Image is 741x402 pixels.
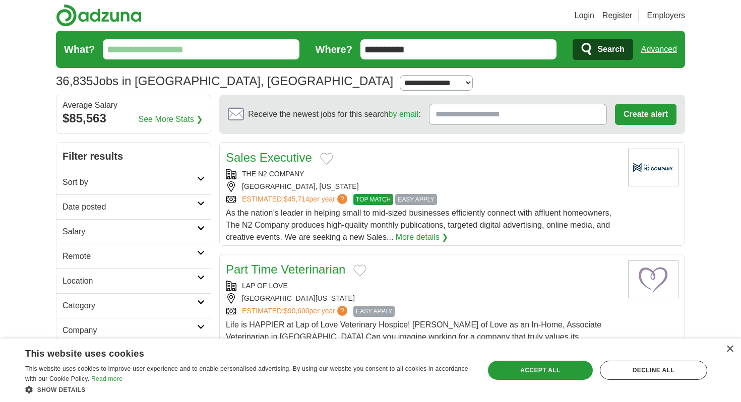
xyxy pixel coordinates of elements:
[316,42,352,57] label: Where?
[56,269,211,293] a: Location
[25,365,468,382] span: This website uses cookies to improve user experience and to enable personalised advertising. By u...
[56,74,393,88] h1: Jobs in [GEOGRAPHIC_DATA], [GEOGRAPHIC_DATA]
[395,194,437,205] span: EASY APPLY
[389,110,419,118] a: by email
[597,39,624,59] span: Search
[56,293,211,318] a: Category
[226,262,345,276] a: Part Time Veterinarian
[63,250,197,262] h2: Remote
[56,219,211,244] a: Salary
[63,109,205,127] div: $85,563
[64,42,95,57] label: What?
[242,306,349,317] a: ESTIMATED:$90,600per year?
[242,194,349,205] a: ESTIMATED:$45,714per year?
[284,195,310,203] span: $45,714
[56,72,93,90] span: 36,835
[25,345,446,360] div: This website uses cookies
[25,384,471,394] div: Show details
[56,170,211,194] a: Sort by
[337,194,347,204] span: ?
[63,226,197,238] h2: Salary
[63,101,205,109] div: Average Salary
[63,201,197,213] h2: Date posted
[63,176,197,188] h2: Sort by
[575,10,594,22] a: Login
[600,361,707,380] div: Decline all
[63,300,197,312] h2: Category
[56,194,211,219] a: Date posted
[56,143,211,170] h2: Filter results
[320,153,333,165] button: Add to favorite jobs
[63,324,197,337] h2: Company
[615,104,676,125] button: Create alert
[226,209,611,241] span: As the nation’s leader in helping small to mid-sized businesses efficiently connect with affluent...
[647,10,685,22] a: Employers
[91,375,122,382] a: Read more, opens a new window
[353,194,393,205] span: TOP MATCH
[284,307,310,315] span: $90,600
[242,282,288,290] a: LAP OF LOVE
[226,181,620,192] div: [GEOGRAPHIC_DATA], [US_STATE]
[56,318,211,343] a: Company
[353,264,366,277] button: Add to favorite jobs
[139,113,203,125] a: See More Stats ❯
[226,293,620,304] div: [GEOGRAPHIC_DATA][US_STATE]
[56,244,211,269] a: Remote
[248,108,420,120] span: Receive the newest jobs for this search :
[726,346,733,353] div: Close
[37,386,86,393] span: Show details
[641,39,677,59] a: Advanced
[628,149,678,186] img: Company logo
[488,361,593,380] div: Accept all
[63,275,197,287] h2: Location
[628,260,678,298] img: Lap of Love logo
[337,306,347,316] span: ?
[226,320,601,353] span: Life is HAPPIER at Lap of Love Veterinary Hospice! [PERSON_NAME] of Love as an In-Home, Associate...
[396,231,449,243] a: More details ❯
[56,4,142,27] img: Adzuna logo
[226,151,312,164] a: Sales Executive
[602,10,633,22] a: Register
[573,39,633,60] button: Search
[353,306,395,317] span: EASY APPLY
[226,169,620,179] div: THE N2 COMPANY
